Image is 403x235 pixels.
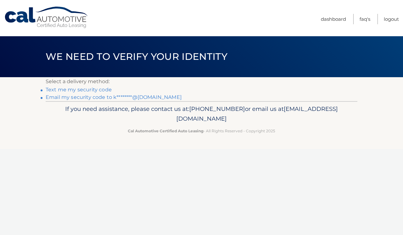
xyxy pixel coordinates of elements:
strong: Cal Automotive Certified Auto Leasing [128,129,203,133]
a: Cal Automotive [4,6,89,29]
p: Select a delivery method: [46,77,357,86]
a: Email my security code to k********@[DOMAIN_NAME] [46,94,182,100]
a: Dashboard [321,14,346,24]
span: We need to verify your identity [46,51,227,62]
a: Logout [384,14,399,24]
a: Text me my security code [46,87,112,93]
a: FAQ's [360,14,370,24]
p: If you need assistance, please contact us at: or email us at [50,104,353,124]
p: - All Rights Reserved - Copyright 2025 [50,128,353,134]
span: [PHONE_NUMBER] [189,105,245,112]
